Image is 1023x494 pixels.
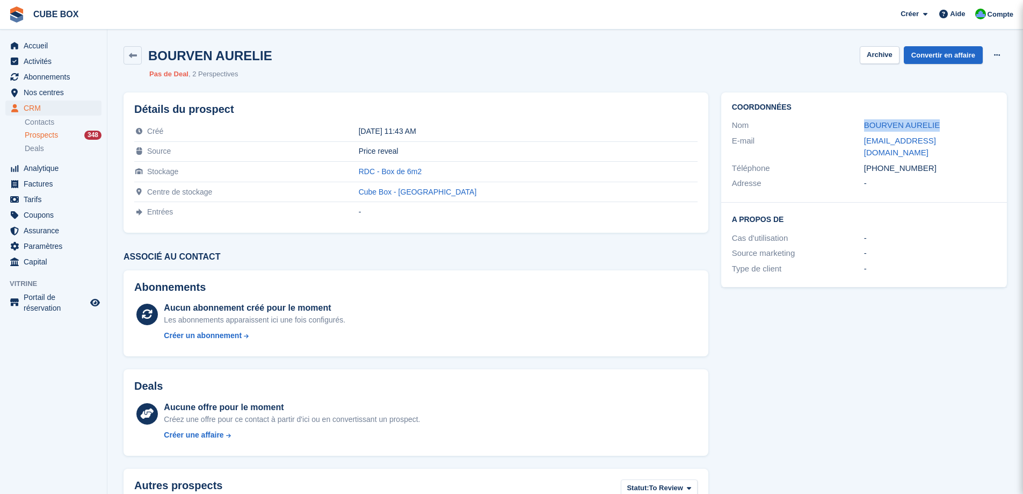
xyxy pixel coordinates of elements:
a: Cube Box - [GEOGRAPHIC_DATA] [359,188,477,196]
a: RDC - Box de 6m2 [359,167,422,176]
a: menu [5,239,101,254]
span: Créer [901,9,919,19]
div: Créer une affaire [164,429,223,441]
span: Statut: [627,483,649,493]
div: Cas d'utilisation [732,232,864,245]
a: menu [5,192,101,207]
h2: Deals [134,380,163,392]
div: Créer un abonnement [164,330,242,341]
div: - [359,207,698,216]
a: menu [5,254,101,269]
div: [PHONE_NUMBER] [864,162,996,175]
a: menu [5,223,101,238]
span: Capital [24,254,88,269]
div: Créez une offre pour ce contact à partir d'ici ou en convertissant un prospect. [164,414,420,425]
div: [DATE] 11:43 AM [359,127,698,135]
a: CUBE BOX [29,5,83,23]
div: - [864,247,996,260]
li: Pas de Deal [149,69,188,80]
a: menu [5,176,101,191]
div: Aucun abonnement créé pour le moment [164,302,345,314]
img: Cube Box [975,9,986,19]
span: Stockage [147,167,178,176]
div: 348 [84,131,101,140]
span: Centre de stockage [147,188,212,196]
a: Convertir en affaire [904,46,983,64]
span: Prospects [25,130,58,140]
span: Assurance [24,223,88,238]
div: Téléphone [732,162,864,175]
a: menu [5,38,101,53]
span: To Review [649,483,683,493]
div: - [864,263,996,275]
span: Tarifs [24,192,88,207]
span: Nos centres [24,85,88,100]
a: BOURVEN AURELIE [864,120,940,130]
div: Aucune offre pour le moment [164,401,420,414]
h2: A propos de [732,213,996,224]
span: Source [147,147,171,155]
div: Type de client [732,263,864,275]
span: Activités [24,54,88,69]
span: Portail de réservation [24,292,88,313]
span: Compte [988,9,1013,20]
span: Abonnements [24,69,88,84]
h2: Coordonnées [732,103,996,112]
li: 2 Perspectives [188,69,238,80]
span: Analytique [24,161,88,176]
a: menu [5,292,101,313]
span: Vitrine [10,278,107,289]
div: Nom [732,119,864,132]
button: Archive [860,46,899,64]
a: menu [5,85,101,100]
a: Prospects 348 [25,130,101,141]
a: Deals [25,143,101,154]
div: Adresse [732,177,864,190]
a: menu [5,69,101,84]
span: Accueil [24,38,88,53]
div: - [864,232,996,245]
div: E-mail [732,135,864,159]
span: Coupons [24,207,88,223]
a: menu [5,54,101,69]
a: menu [5,101,101,116]
div: Price reveal [359,147,698,155]
span: Deals [25,144,44,154]
h2: BOURVEN AURELIE [148,48,272,63]
span: CRM [24,101,88,116]
a: [EMAIL_ADDRESS][DOMAIN_NAME] [864,136,936,157]
div: Source marketing [732,247,864,260]
img: stora-icon-8386f47178a22dfd0bd8f6a31ec36ba5ce8667c1dd55bd0f319d3a0aa187defe.svg [9,6,25,23]
span: Entrées [147,207,173,216]
span: Créé [147,127,163,135]
h2: Détails du prospect [134,103,698,116]
a: menu [5,207,101,223]
span: Aide [950,9,965,19]
h2: Abonnements [134,281,698,293]
h3: Associé au contact [124,252,708,262]
a: menu [5,161,101,176]
a: Créer un abonnement [164,330,345,341]
a: Contacts [25,117,101,127]
span: Paramètres [24,239,88,254]
a: Créer une affaire [164,429,420,441]
span: Factures [24,176,88,191]
div: - [864,177,996,190]
a: Boutique d'aperçu [89,296,101,309]
div: Les abonnements apparaissent ici une fois configurés. [164,314,345,326]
